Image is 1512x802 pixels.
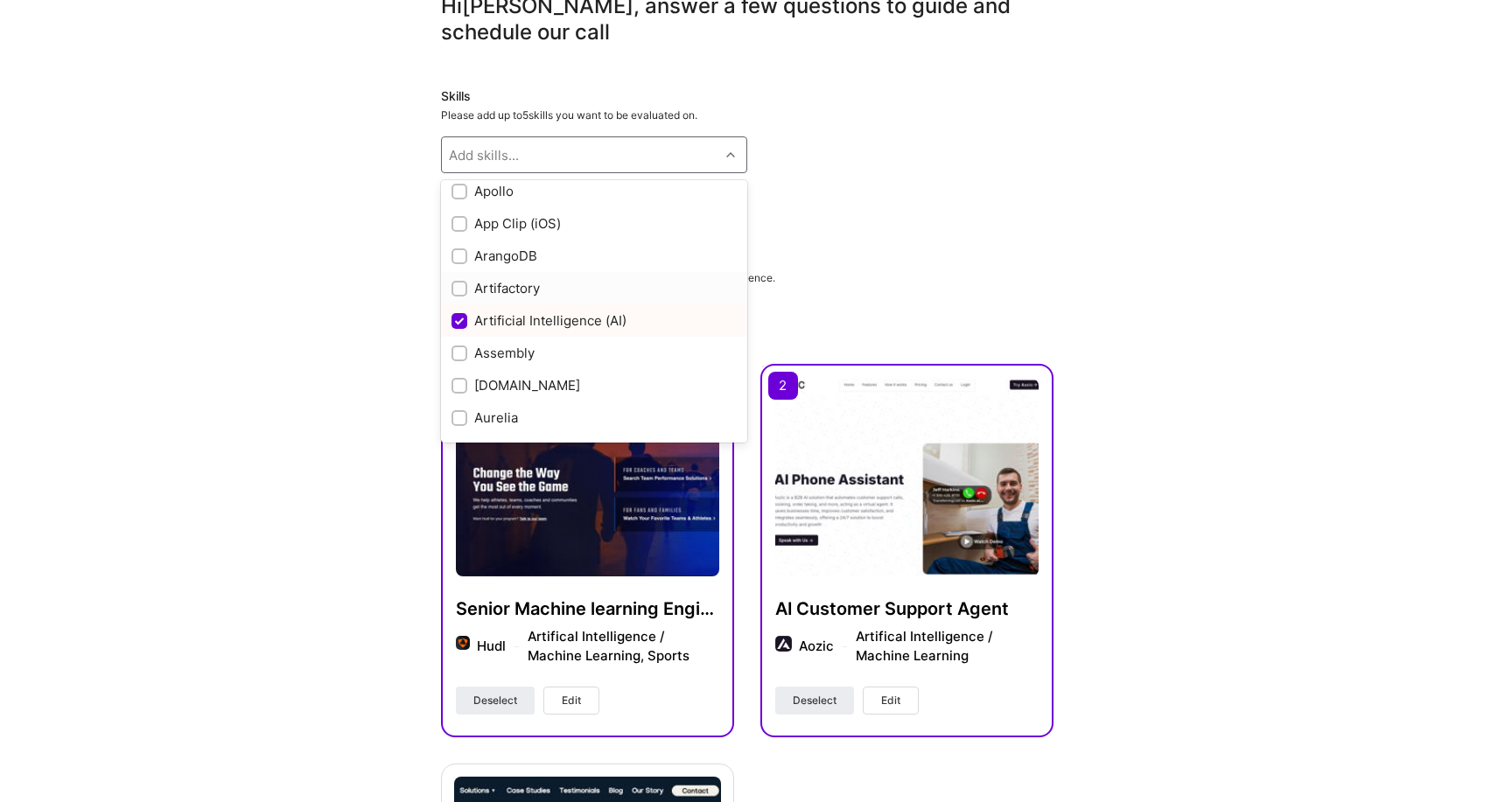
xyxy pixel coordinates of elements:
[726,150,735,159] i: icon Chevron
[473,693,517,708] span: Deselect
[514,646,519,647] img: divider
[451,311,737,330] div: Artificial Intelligence (AI)
[456,379,719,576] img: Senior Machine learning Engineer
[449,146,519,164] div: Add skills...
[775,636,792,652] img: Company logo
[793,693,836,708] span: Deselect
[451,441,737,459] div: Authentication
[451,408,737,427] div: Aurelia
[441,108,1053,122] div: Please add up to 5 skills you want to be evaluated on.
[451,279,737,297] div: Artifactory
[543,687,599,715] button: Edit
[456,687,535,715] button: Deselect
[562,693,581,708] span: Edit
[863,687,919,715] button: Edit
[451,182,737,200] div: Apollo
[799,627,1039,666] div: Aozic Artifical Intelligence / Machine Learning
[775,379,1039,576] img: AI Customer Support Agent
[451,344,737,362] div: Assembly
[843,646,847,647] img: divider
[775,687,854,715] button: Deselect
[881,693,900,708] span: Edit
[451,247,737,265] div: ArangoDB
[441,87,1053,105] div: Skills
[456,597,719,620] h4: Senior Machine learning Engineer
[477,627,719,666] div: Hudl Artifical Intelligence / Machine Learning, Sports
[451,214,737,233] div: App Clip (iOS)
[451,376,737,394] div: [DOMAIN_NAME]
[775,597,1039,620] h4: AI Customer Support Agent
[456,636,470,650] img: Company logo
